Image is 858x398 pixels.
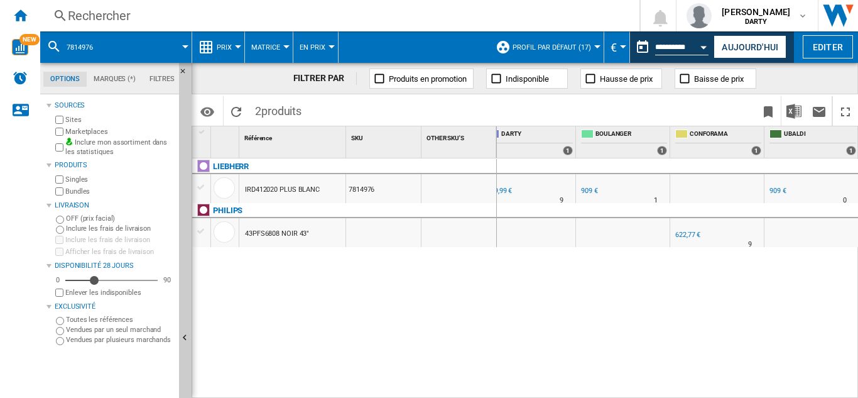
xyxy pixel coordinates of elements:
input: Vendues par plusieurs marchands [56,337,64,345]
div: 7814976 [346,174,421,203]
button: Créer un favoris [756,96,781,126]
div: Cliquez pour filtrer sur cette marque [213,203,242,218]
span: En Prix [300,43,325,52]
div: 949,99 € [487,187,512,195]
div: 909 € [769,187,786,195]
button: Open calendar [693,34,715,57]
span: Hausse de prix [600,74,653,84]
img: alerts-logo.svg [13,70,28,86]
button: Plein écran [833,96,858,126]
span: [PERSON_NAME] [722,6,790,18]
div: OTHER SKU'S Sort None [424,126,496,146]
button: Aujourd'hui [714,35,786,58]
div: Sort None [242,126,345,146]
div: Ce rapport est basé sur une date antérieure à celle d'aujourd'hui. [630,31,711,63]
span: Produits en promotion [389,74,467,84]
div: Produits [55,160,174,170]
span: NEW [19,34,40,45]
label: Enlever les indisponibles [65,288,174,297]
button: Indisponible [486,69,568,89]
input: Vendues par un seul marchand [56,327,64,335]
label: Afficher les frais de livraison [65,247,174,257]
label: OFF (prix facial) [66,214,174,223]
label: Vendues par plusieurs marchands [66,335,174,345]
input: Bundles [55,187,63,196]
button: Profil par défaut (17) [513,31,597,63]
label: Bundles [65,187,174,196]
button: 7814976 [67,31,106,63]
img: wise-card.svg [12,39,28,55]
span: UBALDI [784,130,856,140]
div: Référence Sort None [242,126,345,146]
div: SKU Sort None [349,126,421,146]
md-tab-item: Filtres [143,72,182,87]
div: Sources [55,101,174,111]
input: Inclure les frais de livraison [55,236,63,244]
b: DARTY [745,18,768,26]
input: Singles [55,175,63,184]
span: Matrice [251,43,280,52]
button: Hausse de prix [580,69,662,89]
div: Sort None [214,126,239,146]
div: 90 [160,275,174,285]
input: Inclure mon assortiment dans les statistiques [55,140,63,155]
div: BOULANGER 1 offers sold by BOULANGER [578,126,670,158]
button: Baisse de prix [675,69,756,89]
div: Sort None [424,126,496,146]
span: 7814976 [67,43,93,52]
button: md-calendar [630,35,655,60]
div: IRD412020 PLUS BLANC [245,175,320,204]
button: € [611,31,623,63]
span: DARTY [501,130,573,140]
div: 909 € [581,187,598,195]
div: Profil par défaut (17) [496,31,597,63]
div: Cliquez pour filtrer sur cette marque [213,159,249,174]
span: Prix [217,43,232,52]
div: 1 offers sold by DARTY [563,146,573,155]
button: Télécharger au format Excel [781,96,806,126]
div: Délai de livraison : 1 jour [654,194,658,207]
input: Toutes les références [56,317,64,325]
button: Recharger [224,96,249,126]
span: produits [261,104,301,118]
div: Livraison [55,201,174,211]
div: 7814976 [46,31,185,63]
button: En Prix [300,31,332,63]
div: 909 € [768,185,786,197]
div: 43PFS6808 NOIR 43" [245,219,309,248]
md-menu: Currency [604,31,630,63]
div: Délai de livraison : 0 jour [843,194,847,207]
img: mysite-bg-18x18.png [65,138,73,145]
div: Exclusivité [55,302,174,312]
label: Vendues par un seul marchand [66,325,174,334]
div: 1 offers sold by BOULANGER [657,146,667,155]
button: Editer [803,35,853,58]
md-tab-item: Marques (*) [87,72,143,87]
span: BOULANGER [595,130,667,140]
div: Rechercher [68,7,607,25]
input: Inclure les frais de livraison [56,226,64,234]
div: Délai de livraison : 9 jours [560,194,563,207]
span: 2 [249,96,308,123]
span: CONFORAMA [690,130,761,140]
input: OFF (prix facial) [56,216,64,224]
button: Envoyer ce rapport par email [806,96,832,126]
button: Prix [217,31,238,63]
span: OTHER SKU'S [426,135,464,141]
img: excel-24x24.png [786,104,801,119]
input: Afficher les frais de livraison [55,289,63,297]
md-tab-item: Options [43,72,87,87]
button: Masquer [179,63,194,86]
div: FILTRER PAR [293,72,357,85]
label: Sites [65,115,174,124]
div: 1 offers sold by CONFORAMA [751,146,761,155]
button: Produits en promotion [369,69,474,89]
span: Indisponible [506,74,549,84]
div: 1 offers sold by UBALDI [846,146,856,155]
span: Baisse de prix [694,74,744,84]
label: Toutes les références [66,315,174,324]
span: Profil par défaut (17) [513,43,591,52]
div: Prix [198,31,238,63]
